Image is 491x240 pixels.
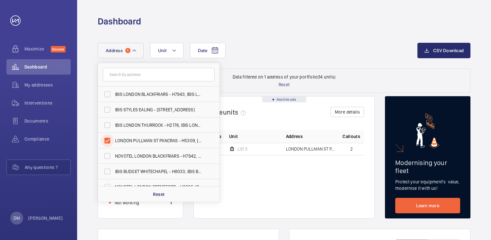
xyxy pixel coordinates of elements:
[229,133,238,140] span: Unit
[103,68,215,81] input: Search by address
[115,91,203,97] span: IBIS LONDON BLACKFRIARS - H7943, IBIS LONDON BLACKFRIARS, [STREET_ADDRESS]
[237,147,247,151] span: Lift 3
[24,118,71,124] span: Documents
[343,133,360,140] span: Callouts
[115,122,203,128] span: IBIS LONDON THURROCK - H2176, IBIS LONDON THURROCK, [STREET_ADDRESS]
[395,198,460,213] a: Learn more
[24,100,71,106] span: Interventions
[416,113,440,148] img: marketing-card.svg
[433,48,464,53] span: CSV Download
[279,81,290,88] p: Reset
[24,136,71,142] span: Compliance
[115,106,203,113] span: IBIS STYLES EALING - [STREET_ADDRESS]
[28,215,63,221] p: [PERSON_NAME]
[223,108,249,116] span: units
[115,168,203,175] span: IBIS BUDGET WHITECHAPEL - H8033, IBIS BUDGET WHITECHAPEL, [STREET_ADDRESS]
[98,43,144,58] button: Address1
[417,43,470,58] button: CSV Download
[106,48,123,53] span: Address
[51,46,66,52] span: Discover
[233,74,335,80] p: Data filtered on 1 address of your portfolio (14 units)
[262,97,306,102] div: Real time data
[350,147,353,151] span: 2
[395,159,460,175] h2: Modernising your fleet
[13,215,20,221] p: DM
[25,164,70,171] span: Any questions ?
[115,153,203,159] span: NOVOTEL LONDON BLACKFRIARS - H7942, NOVOTEL LONDON BLACKFRIARS, [STREET_ADDRESS]
[24,46,51,52] span: Maximize
[158,48,166,53] span: Unit
[170,199,172,206] p: 1
[98,15,141,27] h1: Dashboard
[331,107,364,117] button: More details
[115,137,203,144] span: LONDON PULLMAN ST PANCRAS - H5309, [GEOGRAPHIC_DATA], [STREET_ADDRESS]
[125,48,130,53] span: 1
[395,179,460,191] p: Protect your equipment's value, modernise it with us!
[150,43,183,58] button: Unit
[286,133,303,140] span: Address
[286,147,335,151] span: LONDON PULLMAN ST PANCRAS - H5309, [GEOGRAPHIC_DATA], [STREET_ADDRESS]
[115,199,139,206] p: Not working
[204,108,248,116] h2: Rogue
[190,43,226,58] button: Date
[198,48,207,53] span: Date
[24,64,71,70] span: Dashboard
[115,184,203,190] span: NOVOTEL LONDON BRENTFORD - H6995, [STREET_ADDRESS]
[24,82,71,88] span: My addresses
[153,191,165,198] p: Reset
